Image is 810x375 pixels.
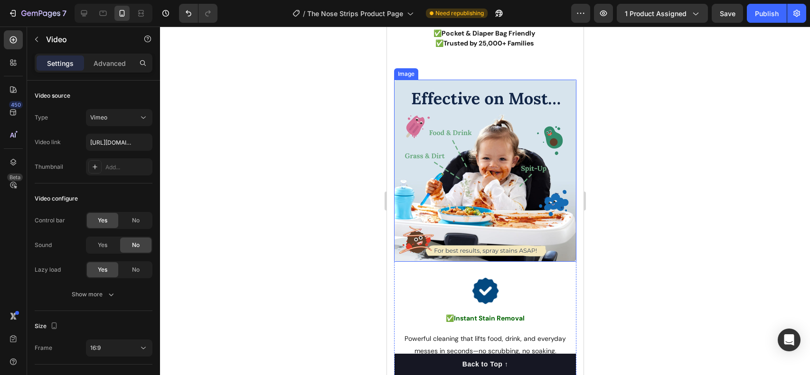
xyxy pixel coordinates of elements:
[98,265,107,274] span: Yes
[98,241,107,249] span: Yes
[35,241,52,249] div: Sound
[303,9,305,18] span: /
[98,216,107,225] span: Yes
[35,91,70,100] div: Video source
[35,163,63,171] div: Thumbnail
[132,265,140,274] span: No
[72,290,116,299] div: Show more
[47,58,74,68] p: Settings
[105,163,150,172] div: Add...
[94,58,126,68] p: Advanced
[35,320,60,333] div: Size
[747,4,787,23] button: Publish
[35,286,152,303] button: Show more
[712,4,743,23] button: Save
[778,329,801,351] div: Open Intercom Messenger
[35,194,78,203] div: Video configure
[720,9,735,18] span: Save
[35,216,65,225] div: Control bar
[307,9,403,18] span: The Nose Strips Product Page
[35,344,52,352] div: Frame
[755,9,779,18] div: Publish
[179,4,217,23] div: Undo/Redo
[435,9,484,18] span: Need republishing
[132,216,140,225] span: No
[62,8,66,19] p: 7
[35,138,61,146] div: Video link
[86,134,152,151] input: Insert video url here
[46,34,127,45] p: Video
[9,101,23,109] div: 450
[86,109,152,126] button: Vimeo
[4,4,71,23] button: 7
[625,9,687,18] span: 1 product assigned
[35,113,48,122] div: Type
[86,339,152,357] button: 16:9
[617,4,708,23] button: 1 product assigned
[90,344,101,351] span: 16:9
[35,265,61,274] div: Lazy load
[90,114,107,121] span: Vimeo
[132,241,140,249] span: No
[7,174,23,181] div: Beta
[387,27,584,375] iframe: Design area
